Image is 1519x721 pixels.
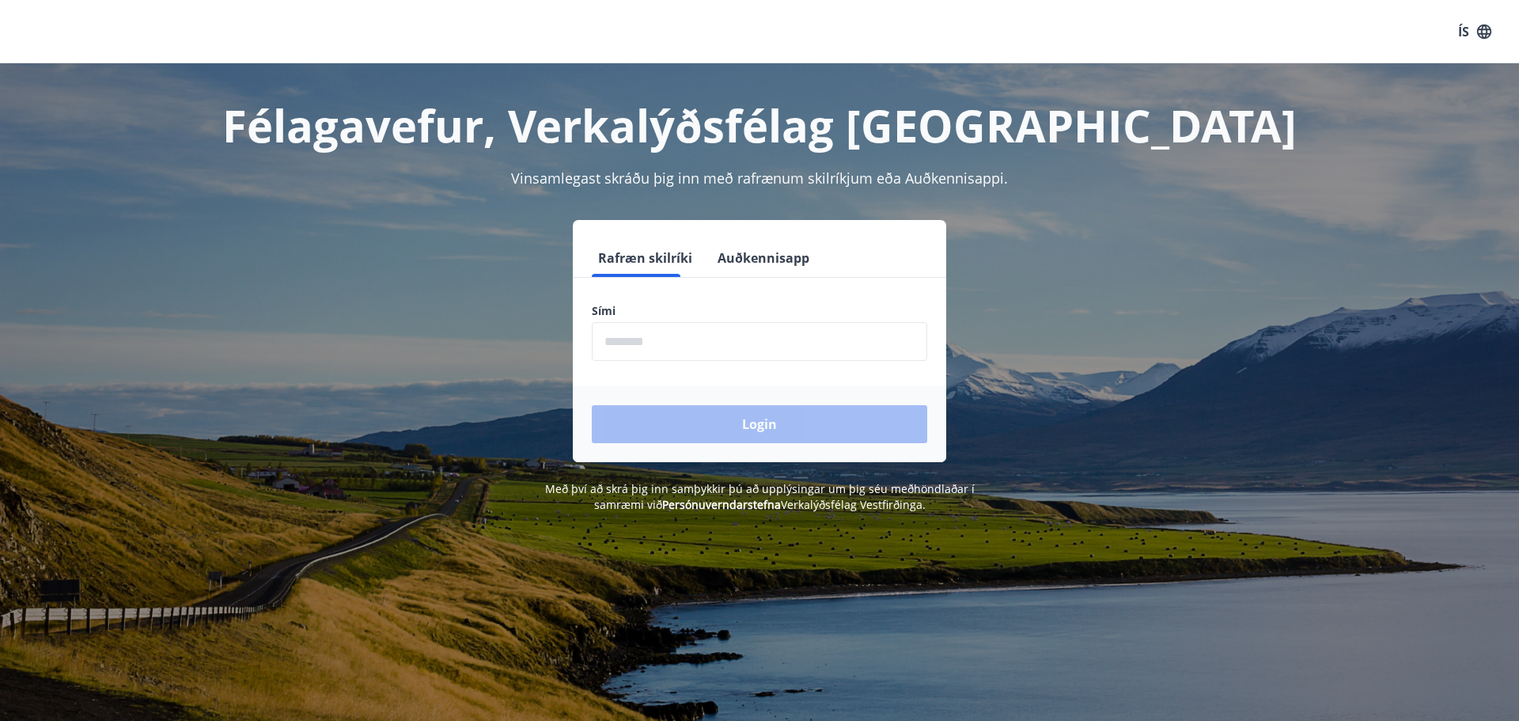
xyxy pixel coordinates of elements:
a: Persónuverndarstefna [662,497,781,512]
h1: Félagavefur, Verkalýðsfélag [GEOGRAPHIC_DATA] [209,95,1310,155]
button: ÍS [1449,17,1500,46]
label: Sími [592,303,927,319]
button: Rafræn skilríki [592,239,699,277]
button: Auðkennisapp [711,239,816,277]
span: Vinsamlegast skráðu þig inn með rafrænum skilríkjum eða Auðkennisappi. [511,169,1008,188]
span: Með því að skrá þig inn samþykkir þú að upplýsingar um þig séu meðhöndlaðar í samræmi við Verkalý... [545,481,975,512]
